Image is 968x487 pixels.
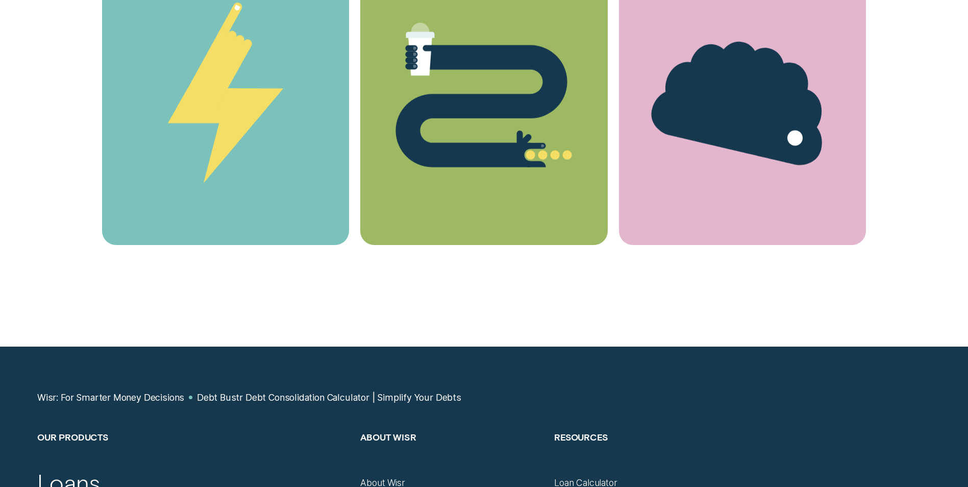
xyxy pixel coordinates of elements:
[197,392,461,403] a: Debt Bustr Debt Consolidation Calculator | Simplify Your Debts
[360,431,543,477] h2: About Wisr
[554,431,737,477] h2: Resources
[37,431,349,477] h2: Our Products
[37,392,184,403] a: Wisr: For Smarter Money Decisions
